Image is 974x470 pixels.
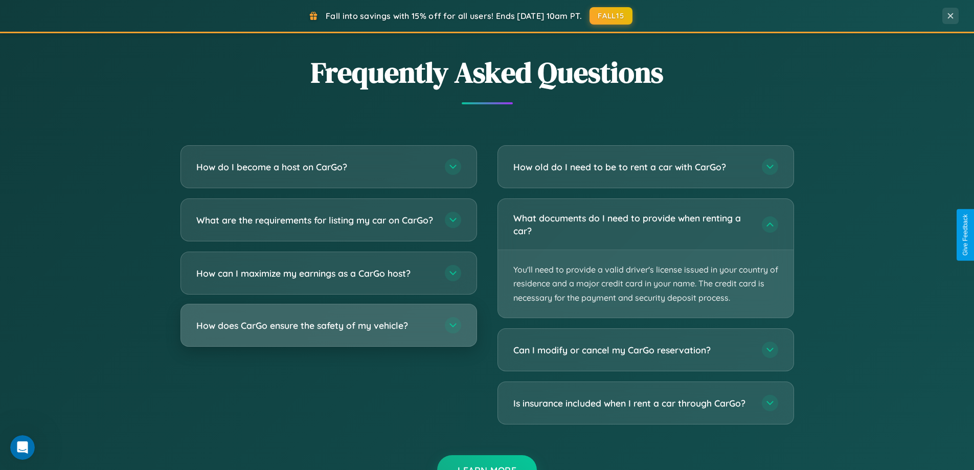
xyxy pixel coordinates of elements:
h3: How old do I need to be to rent a car with CarGo? [513,161,752,173]
h3: What documents do I need to provide when renting a car? [513,212,752,237]
span: Fall into savings with 15% off for all users! Ends [DATE] 10am PT. [326,11,582,21]
button: FALL15 [590,7,632,25]
h3: Is insurance included when I rent a car through CarGo? [513,397,752,410]
h3: How does CarGo ensure the safety of my vehicle? [196,319,435,332]
h3: Can I modify or cancel my CarGo reservation? [513,344,752,356]
h2: Frequently Asked Questions [180,53,794,92]
h3: How can I maximize my earnings as a CarGo host? [196,267,435,280]
h3: What are the requirements for listing my car on CarGo? [196,214,435,227]
iframe: Intercom live chat [10,435,35,460]
p: You'll need to provide a valid driver's license issued in your country of residence and a major c... [498,250,794,318]
h3: How do I become a host on CarGo? [196,161,435,173]
div: Give Feedback [962,214,969,256]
